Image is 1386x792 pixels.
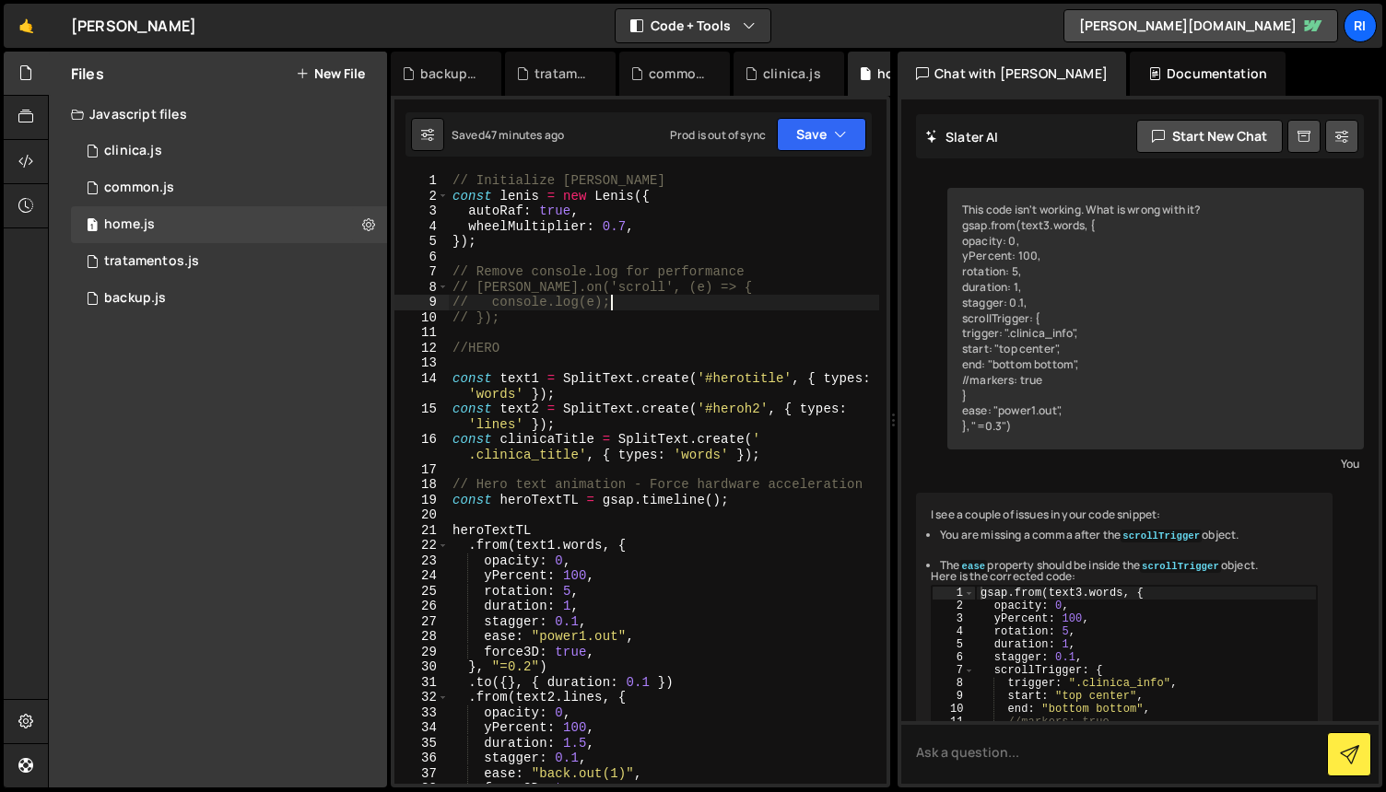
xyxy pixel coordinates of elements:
div: 12452/44846.js [71,133,387,169]
div: 37 [394,766,449,782]
div: 6 [394,250,449,265]
a: [PERSON_NAME][DOMAIN_NAME] [1063,9,1338,42]
code: scrollTrigger [1140,560,1221,573]
div: 8 [933,677,975,690]
div: 19 [394,493,449,508]
div: Chat with [PERSON_NAME] [898,52,1126,96]
div: 20 [394,507,449,523]
span: 1 [87,219,98,234]
h2: Files [71,64,104,84]
div: 1 [933,587,975,600]
div: 29 [394,645,449,660]
a: Ri [1344,9,1377,42]
div: 12452/30174.js [71,206,387,243]
div: 5 [933,638,975,651]
div: 21 [394,523,449,539]
div: 1 [394,173,449,189]
div: 25 [394,584,449,600]
div: Prod is out of sync [670,127,766,143]
div: You [952,454,1359,473]
div: 18 [394,477,449,493]
h2: Slater AI [925,128,999,146]
button: New File [296,66,365,81]
div: Javascript files [49,96,387,133]
div: tratamentos.js [104,253,199,270]
div: 9 [394,295,449,310]
div: clinica.js [763,64,821,83]
button: Code + Tools [616,9,770,42]
div: 7 [933,664,975,677]
div: 3 [933,612,975,625]
div: 4 [394,219,449,235]
div: [PERSON_NAME] [71,15,196,37]
div: 6 [933,651,975,664]
div: 12452/42847.js [71,169,387,206]
div: backup.js [104,290,166,307]
div: 47 minutes ago [485,127,564,143]
div: 5 [394,234,449,250]
div: common.js [649,64,708,83]
div: clinica.js [104,143,162,159]
li: The property should be inside the object. [940,558,1318,574]
div: 28 [394,629,449,645]
div: 27 [394,614,449,630]
div: 4 [933,625,975,638]
div: 31 [394,675,449,691]
div: 35 [394,736,449,751]
div: 12452/42849.js [71,280,387,317]
div: 13 [394,355,449,371]
code: scrollTrigger [1121,530,1202,542]
div: tratamentos.js [534,64,593,83]
div: 10 [394,310,449,326]
div: 34 [394,720,449,736]
div: 8 [394,280,449,296]
div: 9 [933,690,975,703]
div: 11 [933,716,975,728]
div: 30 [394,659,449,675]
div: Documentation [1130,52,1286,96]
div: 7 [394,264,449,280]
div: 12 [394,341,449,356]
div: 14 [394,371,449,402]
div: 24 [394,568,449,584]
a: 🤙 [4,4,49,48]
div: 12452/42786.js [71,243,387,280]
div: 2 [933,600,975,612]
div: 22 [394,538,449,553]
div: 23 [394,553,449,569]
div: This code isn't working. What is wrong with it? gsap.from(text3.words, { opacity: 0, yPercent: 10... [947,188,1364,449]
div: 10 [933,703,975,716]
div: 16 [394,432,449,462]
div: common.js [104,180,174,196]
button: Start new chat [1136,120,1283,153]
div: 17 [394,462,449,478]
div: 26 [394,599,449,614]
div: 36 [394,751,449,766]
div: Saved [452,127,564,143]
div: homepage_salvato.js [877,64,936,83]
div: 32 [394,690,449,705]
div: backup.js [420,64,479,83]
div: 11 [394,325,449,341]
div: home.js [104,216,155,233]
li: You are missing a comma after the object. [940,528,1318,543]
div: 15 [394,402,449,432]
div: 33 [394,705,449,721]
div: 3 [394,204,449,219]
code: ease [959,560,987,573]
div: 2 [394,189,449,204]
button: Save [777,118,866,151]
